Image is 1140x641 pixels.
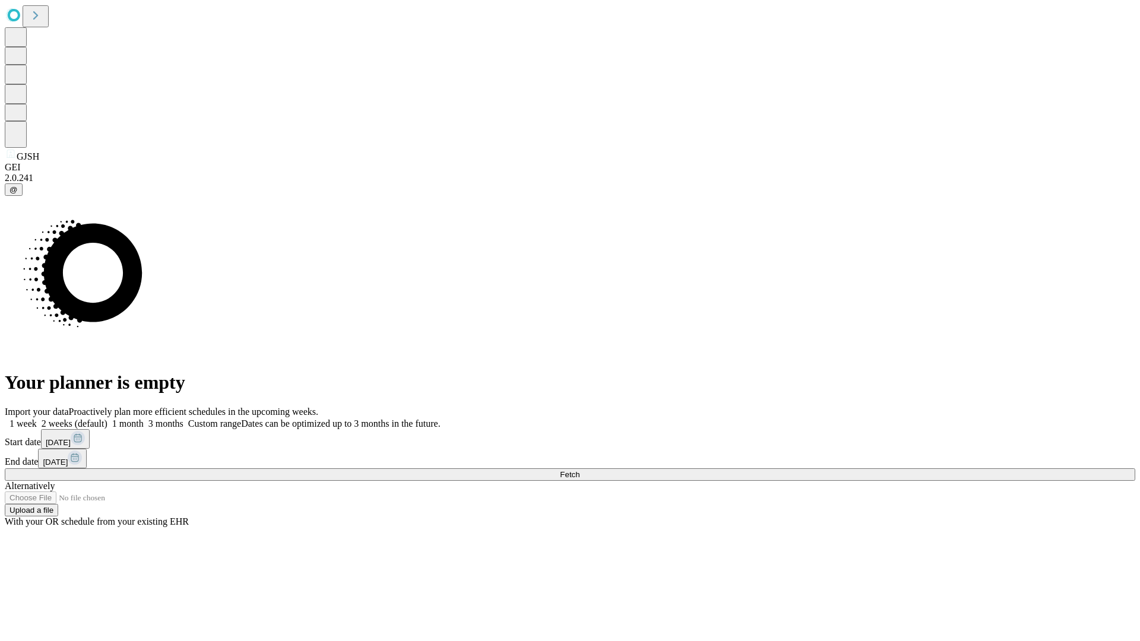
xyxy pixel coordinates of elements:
span: Proactively plan more efficient schedules in the upcoming weeks. [69,407,318,417]
div: GEI [5,162,1135,173]
span: GJSH [17,151,39,161]
span: Fetch [560,470,579,479]
button: [DATE] [38,449,87,468]
button: Fetch [5,468,1135,481]
span: [DATE] [43,458,68,467]
span: Alternatively [5,481,55,491]
span: 2 weeks (default) [42,418,107,429]
span: With your OR schedule from your existing EHR [5,516,189,526]
div: End date [5,449,1135,468]
button: @ [5,183,23,196]
span: Import your data [5,407,69,417]
h1: Your planner is empty [5,372,1135,394]
span: 3 months [148,418,183,429]
span: 1 month [112,418,144,429]
button: Upload a file [5,504,58,516]
button: [DATE] [41,429,90,449]
span: @ [9,185,18,194]
div: 2.0.241 [5,173,1135,183]
span: 1 week [9,418,37,429]
span: [DATE] [46,438,71,447]
div: Start date [5,429,1135,449]
span: Custom range [188,418,241,429]
span: Dates can be optimized up to 3 months in the future. [241,418,440,429]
